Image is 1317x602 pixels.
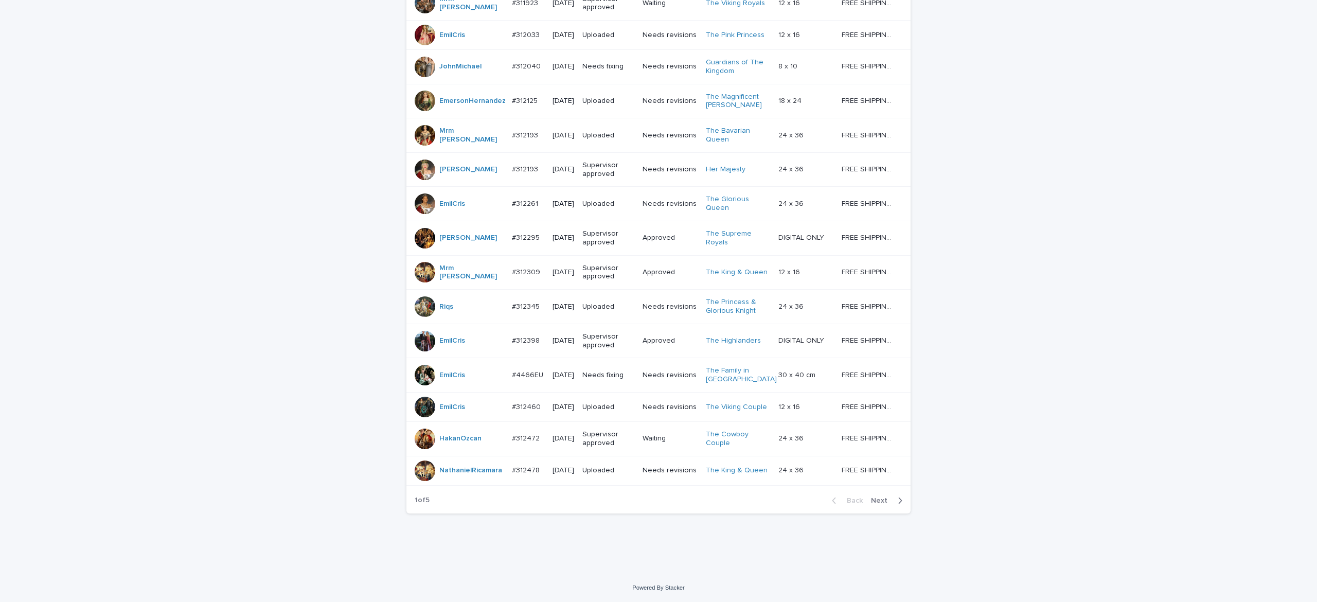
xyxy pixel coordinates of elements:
[406,118,911,153] tr: Mrm [PERSON_NAME] #312193#312193 [DATE]UploadedNeeds revisionsThe Bavarian Queen 24 x 3624 x 36 F...
[706,31,764,40] a: The Pink Princess
[582,371,634,380] p: Needs fixing
[842,401,896,412] p: FREE SHIPPING - preview in 1-2 business days, after your approval delivery will take 5-10 b.d.
[706,403,767,412] a: The Viking Couple
[871,497,894,504] span: Next
[706,93,770,110] a: The Magnificent [PERSON_NAME]
[706,165,745,174] a: Her Majesty
[706,58,770,76] a: Guardians of The Kingdom
[643,234,698,242] p: Approved
[553,131,574,140] p: [DATE]
[553,62,574,71] p: [DATE]
[582,31,634,40] p: Uploaded
[867,496,911,505] button: Next
[778,29,802,40] p: 12 x 16
[406,84,911,118] tr: EmersonHernandez #312125#312125 [DATE]UploadedNeeds revisionsThe Magnificent [PERSON_NAME] 18 x 2...
[406,50,911,84] tr: JohnMichael #312040#312040 [DATE]Needs fixingNeeds revisionsGuardians of The Kingdom 8 x 108 x 10...
[553,97,574,105] p: [DATE]
[706,366,777,384] a: The Family in [GEOGRAPHIC_DATA]
[582,303,634,311] p: Uploaded
[406,221,911,256] tr: [PERSON_NAME] #312295#312295 [DATE]Supervisor approvedApprovedThe Supreme Royals DIGITAL ONLYDIGI...
[553,337,574,345] p: [DATE]
[512,369,545,380] p: #4466EU
[778,198,806,208] p: 24 x 36
[706,466,768,475] a: The King & Queen
[842,198,896,208] p: FREE SHIPPING - preview in 1-2 business days, after your approval delivery will take 5-10 b.d.
[842,300,896,311] p: FREE SHIPPING - preview in 1-2 business days, after your approval delivery will take 5-10 b.d.
[582,466,634,475] p: Uploaded
[439,31,465,40] a: EmilCris
[778,464,806,475] p: 24 x 36
[512,334,542,345] p: #312398
[842,266,896,277] p: FREE SHIPPING - preview in 1-2 business days, after your approval delivery will take 5-10 b.d.
[643,165,698,174] p: Needs revisions
[582,403,634,412] p: Uploaded
[842,129,896,140] p: FREE SHIPPING - preview in 1-2 business days, after your approval delivery will take 5-10 b.d.
[842,29,896,40] p: FREE SHIPPING - preview in 1-2 business days, after your approval delivery will take 5-10 b.d.
[582,97,634,105] p: Uploaded
[406,152,911,187] tr: [PERSON_NAME] #312193#312193 [DATE]Supervisor approvedNeeds revisionsHer Majesty 24 x 3624 x 36 F...
[643,131,698,140] p: Needs revisions
[553,403,574,412] p: [DATE]
[553,200,574,208] p: [DATE]
[512,129,540,140] p: #312193
[582,131,634,140] p: Uploaded
[512,60,543,71] p: #312040
[582,161,634,179] p: Supervisor approved
[406,358,911,393] tr: EmilCris #4466EU#4466EU [DATE]Needs fixingNeeds revisionsThe Family in [GEOGRAPHIC_DATA] 30 x 40 ...
[778,232,826,242] p: DIGITAL ONLY
[643,31,698,40] p: Needs revisions
[706,430,770,448] a: The Cowboy Couple
[778,95,804,105] p: 18 x 24
[512,163,540,174] p: #312193
[406,456,911,485] tr: NathanielRicamara #312478#312478 [DATE]UploadedNeeds revisionsThe King & Queen 24 x 3624 x 36 FRE...
[439,303,453,311] a: Riqs
[706,195,770,213] a: The Glorious Queen
[512,95,540,105] p: #312125
[553,371,574,380] p: [DATE]
[439,97,506,105] a: EmersonHernandez
[406,393,911,422] tr: EmilCris #312460#312460 [DATE]UploadedNeeds revisionsThe Viking Couple 12 x 1612 x 16 FREE SHIPPI...
[643,371,698,380] p: Needs revisions
[406,422,911,456] tr: HakanOzcan #312472#312472 [DATE]Supervisor approvedWaitingThe Cowboy Couple 24 x 3624 x 36 FREE S...
[582,264,634,281] p: Supervisor approved
[582,62,634,71] p: Needs fixing
[553,303,574,311] p: [DATE]
[439,200,465,208] a: EmilCris
[778,300,806,311] p: 24 x 36
[512,198,540,208] p: #312261
[512,401,543,412] p: #312460
[582,332,634,350] p: Supervisor approved
[439,127,504,144] a: Mrm [PERSON_NAME]
[643,303,698,311] p: Needs revisions
[643,97,698,105] p: Needs revisions
[842,464,896,475] p: FREE SHIPPING - preview in 1-2 business days, after your approval delivery will take 5-10 b.d.
[824,496,867,505] button: Back
[643,337,698,345] p: Approved
[439,337,465,345] a: EmilCris
[706,337,761,345] a: The Highlanders
[439,371,465,380] a: EmilCris
[643,466,698,475] p: Needs revisions
[842,95,896,105] p: FREE SHIPPING - preview in 1-2 business days, after your approval delivery will take 5-10 b.d.
[553,165,574,174] p: [DATE]
[439,234,497,242] a: [PERSON_NAME]
[706,298,770,315] a: The Princess & Glorious Knight
[706,127,770,144] a: The Bavarian Queen
[439,403,465,412] a: EmilCris
[778,334,826,345] p: DIGITAL ONLY
[439,165,497,174] a: [PERSON_NAME]
[706,268,768,277] a: The King & Queen
[778,266,802,277] p: 12 x 16
[512,29,542,40] p: #312033
[512,432,542,443] p: #312472
[406,187,911,221] tr: EmilCris #312261#312261 [DATE]UploadedNeeds revisionsThe Glorious Queen 24 x 3624 x 36 FREE SHIPP...
[643,403,698,412] p: Needs revisions
[512,266,542,277] p: #312309
[778,129,806,140] p: 24 x 36
[406,488,438,513] p: 1 of 5
[553,434,574,443] p: [DATE]
[842,432,896,443] p: FREE SHIPPING - preview in 1-2 business days, after your approval delivery will take 5-10 b.d.
[512,232,542,242] p: #312295
[553,268,574,277] p: [DATE]
[439,466,502,475] a: NathanielRicamara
